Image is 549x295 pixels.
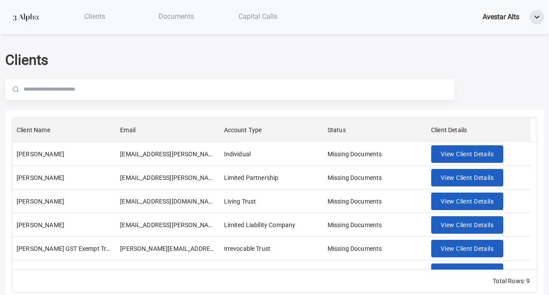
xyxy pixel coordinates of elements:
[328,268,382,277] div: Missing Documents
[224,244,270,253] div: Irrevocable Trust
[120,268,215,277] div: subhashankar2017@gmail.com
[224,173,278,182] div: Limited Partnership
[431,216,503,234] button: View Client Details
[328,221,382,229] div: Missing Documents
[328,244,382,253] div: Missing Documents
[17,268,100,277] div: RAJAGOPALAN 2019 TRUST
[224,221,295,229] div: Limited Liability Company
[13,86,19,92] img: Magnifier
[17,118,50,142] div: Client Name
[441,220,494,231] span: View Client Details
[431,263,503,281] button: View Client Details
[431,240,503,258] button: View Client Details
[17,197,64,206] div: SANJIV JAIN
[328,197,382,206] div: Missing Documents
[116,118,219,142] div: Email
[224,118,262,142] div: Account Type
[441,243,494,254] span: View Client Details
[224,197,256,206] div: Living Trust
[17,221,64,229] div: SATYANARAYANA PEMMARAJU
[217,7,299,25] a: Capital Calls
[431,193,503,211] button: View Client Details
[493,277,530,285] div: Total Rows: 9
[323,118,427,142] div: Status
[431,145,503,163] button: View Client Details
[120,118,135,142] div: Email
[120,244,215,253] div: megan.rosini@jtcgroup.com
[54,7,135,25] a: Clients
[431,118,467,142] div: Client Details
[135,7,217,25] a: Documents
[441,267,494,278] span: View Client Details
[12,118,116,142] div: Client Name
[328,173,382,182] div: Missing Documents
[224,150,251,158] div: Individual
[120,197,215,206] div: SANJIVSJAIN2021@GMAIL.COM
[5,52,544,68] h2: Clients
[427,118,530,142] div: Client Details
[17,150,64,158] div: Rupa Rajopadhye
[441,172,494,183] span: View Client Details
[219,118,323,142] div: Account Type
[238,12,277,21] span: Capital Calls
[120,173,215,182] div: GIRISH@GAITONDE.NET
[224,268,270,277] div: Irrevocable Trust
[328,150,382,158] div: Missing Documents
[10,9,41,25] img: logo
[120,150,215,158] div: RUPA.RAJOPADHYE@GMAIL.COM
[483,13,519,21] span: Avestar Alts
[120,221,215,229] div: satya.pemmaraju@gmail.com
[530,11,543,24] img: ellipse
[159,12,194,21] span: Documents
[530,10,544,24] button: ellipse
[431,169,503,187] button: View Client Details
[441,196,494,207] span: View Client Details
[17,244,111,253] div: Winston Z Ibrahim GST Exempt Trust UAD 12/14/12
[441,149,494,160] span: View Client Details
[17,173,64,182] div: Girish Gaitonde
[84,12,105,21] span: Clients
[328,118,346,142] div: Status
